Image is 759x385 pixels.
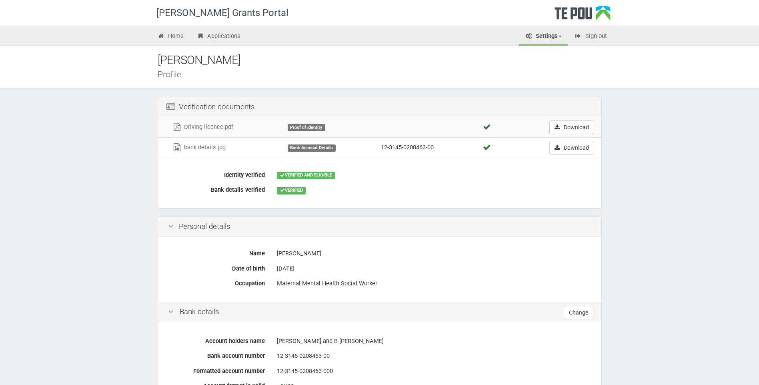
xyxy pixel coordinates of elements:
label: Account holders name [162,334,271,345]
div: Proof of Identity [288,124,325,131]
div: [PERSON_NAME] [158,52,614,69]
div: 12-3145-0208463-000 [277,364,591,378]
label: Formatted account number [162,364,271,375]
div: Profile [158,70,614,78]
label: Date of birth [162,262,271,273]
div: Bank details [158,302,601,322]
label: Identity verified [162,168,271,179]
div: Verification documents [158,97,601,117]
label: Occupation [162,277,271,288]
div: VERIFIED AND ELIGIBLE [277,172,335,179]
a: Driving licence.pdf [172,123,233,130]
td: 12-3145-0208463-00 [378,137,479,158]
div: Bank Account Details [288,144,336,152]
a: Download [549,141,594,154]
div: VERIFIED [277,187,306,194]
div: Te Pou Logo [555,6,611,26]
label: Bank details verified [162,183,271,194]
a: Sign out [569,28,613,46]
a: Download [549,120,594,134]
a: Home [152,28,190,46]
div: [PERSON_NAME] [277,247,591,261]
label: Bank account number [162,349,271,360]
a: bank details.jpg [172,144,226,151]
div: 12-3145-0208463-00 [277,349,591,363]
a: Applications [190,28,246,46]
a: Settings [519,28,568,46]
div: [DATE] [277,262,591,276]
div: [PERSON_NAME] and B [PERSON_NAME] [277,334,591,348]
div: Personal details [158,217,601,237]
div: Maternal Mental Health Social Worker [277,277,591,291]
label: Name [162,247,271,258]
a: Change [564,306,593,319]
